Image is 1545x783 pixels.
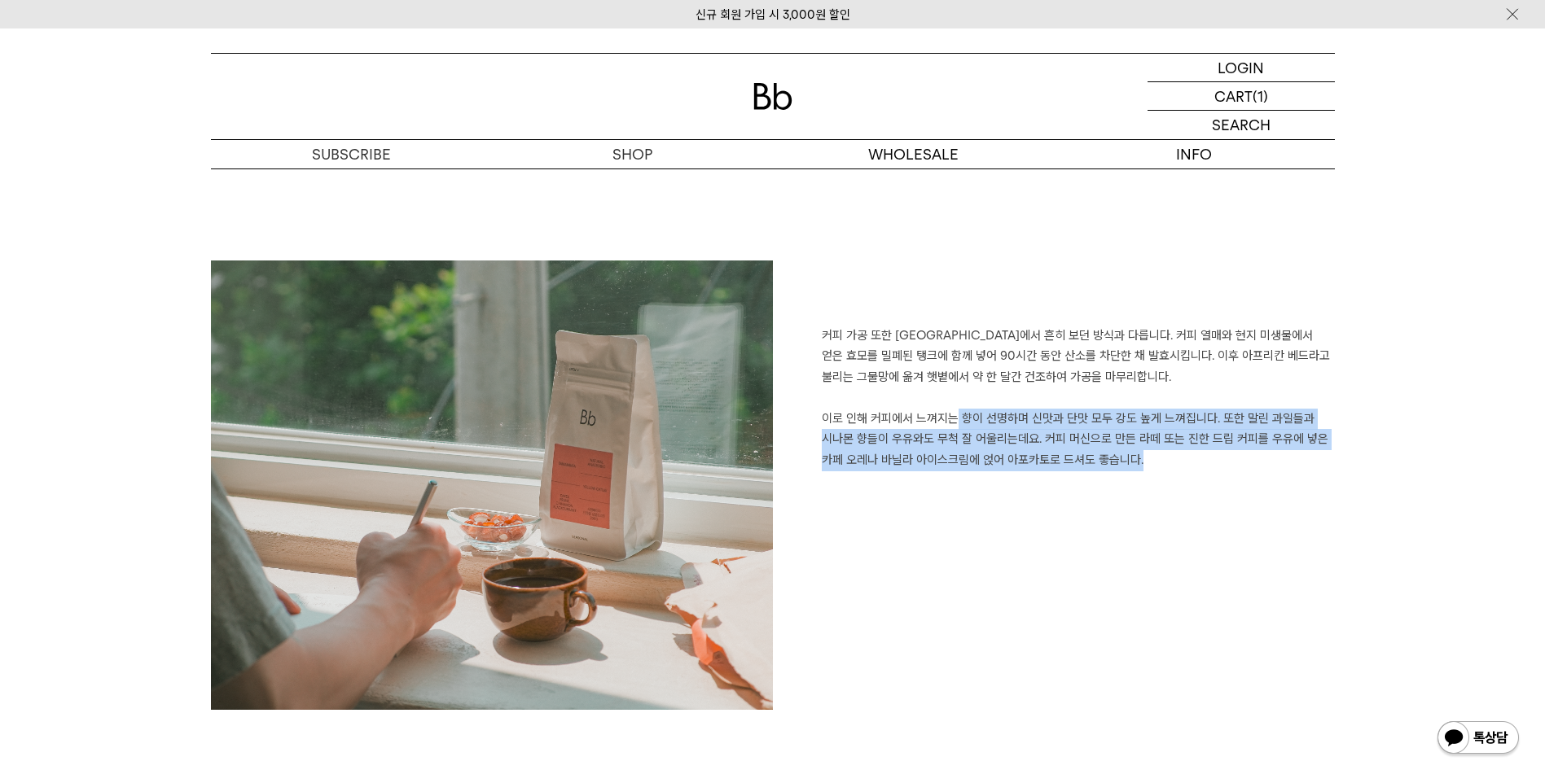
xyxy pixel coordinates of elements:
a: SUBSCRIBE [211,140,492,168]
a: CART (1) [1148,82,1335,111]
p: CART [1214,82,1253,110]
a: 신규 회원 가입 시 3,000원 할인 [696,7,850,22]
a: SHOP [492,140,773,168]
p: (1) [1253,82,1268,110]
img: 카카오톡 채널 1:1 채팅 버튼 [1436,720,1521,759]
p: INFO [1054,140,1335,168]
a: LOGIN [1148,54,1335,82]
p: 커피 가공 또한 [GEOGRAPHIC_DATA]에서 흔히 보던 방식과 다릅니다. 커피 열매와 현지 미생물에서 얻은 효모를 밀폐된 탱크에 함께 넣어 90시간 동안 산소를 차단한... [822,326,1335,471]
p: LOGIN [1218,54,1264,81]
img: 로고 [753,83,792,110]
p: WHOLESALE [773,140,1054,168]
img: 2e3ad162ec2d51aeafd5b7ef870e622e_102012.png [211,260,773,710]
p: SEARCH [1212,111,1271,139]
